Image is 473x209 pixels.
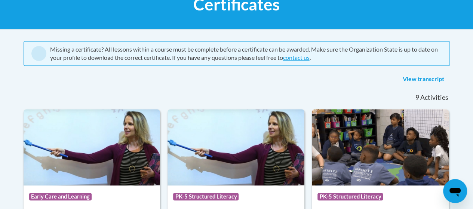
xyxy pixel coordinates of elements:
[24,109,160,185] img: Course Logo
[397,73,450,85] a: View transcript
[420,93,448,102] span: Activities
[415,93,419,102] span: 9
[312,109,449,185] img: Course Logo
[50,45,442,62] div: Missing a certificate? All lessons within a course must be complete before a certificate can be a...
[443,179,467,203] iframe: Button to launch messaging window
[29,193,92,200] span: Early Care and Learning
[283,54,310,61] a: contact us
[173,193,239,200] span: PK-5 Structured Literacy
[168,109,304,185] img: Course Logo
[317,193,383,200] span: PK-5 Structured Literacy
